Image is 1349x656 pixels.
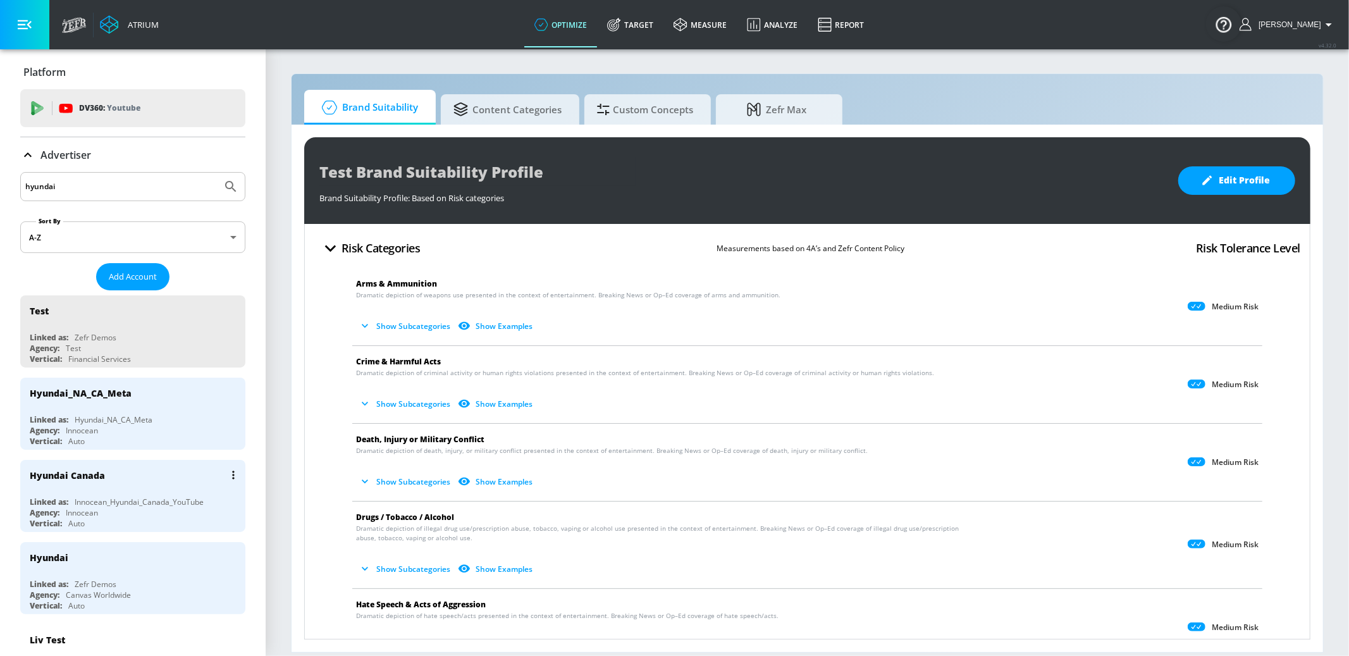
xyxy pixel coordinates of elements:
[356,278,437,289] span: Arms & Ammunition
[68,518,85,529] div: Auto
[356,316,455,337] button: Show Subcategories
[66,507,98,518] div: Innocean
[30,354,62,364] div: Vertical:
[30,579,68,590] div: Linked as:
[1212,457,1259,467] p: Medium Risk
[30,518,62,529] div: Vertical:
[356,393,455,414] button: Show Subcategories
[356,611,779,621] span: Dramatic depiction of hate speech/acts presented in the context of entertainment. Breaking News o...
[356,368,934,378] span: Dramatic depiction of criminal activity or human rights violations presented in the context of en...
[96,263,169,290] button: Add Account
[30,436,62,447] div: Vertical:
[30,305,49,317] div: Test
[1204,173,1270,189] span: Edit Profile
[356,559,455,579] button: Show Subcategories
[717,242,904,255] p: Measurements based on 4A’s and Zefr Content Policy
[75,579,116,590] div: Zefr Demos
[20,89,245,127] div: DV360: Youtube
[342,239,421,257] h4: Risk Categories
[20,460,245,532] div: Hyundai CanadaLinked as:Innocean_Hyundai_Canada_YouTubeAgency:InnoceanVertical:Auto
[20,378,245,450] div: Hyundai_NA_CA_MetaLinked as:Hyundai_NA_CA_MetaAgency:InnoceanVertical:Auto
[356,512,454,523] span: Drugs / Tobacco / Alcohol
[356,356,441,367] span: Crime & Harmful Acts
[455,471,538,492] button: Show Examples
[1212,302,1259,312] p: Medium Risk
[356,471,455,492] button: Show Subcategories
[30,414,68,425] div: Linked as:
[314,233,426,263] button: Risk Categories
[30,387,132,399] div: Hyundai_NA_CA_Meta
[30,497,68,507] div: Linked as:
[68,600,85,611] div: Auto
[123,19,159,30] div: Atrium
[1212,622,1259,633] p: Medium Risk
[30,343,59,354] div: Agency:
[20,295,245,368] div: TestLinked as:Zefr DemosAgency:TestVertical:Financial Services
[107,101,140,114] p: Youtube
[109,269,157,284] span: Add Account
[1212,380,1259,390] p: Medium Risk
[356,599,486,610] span: Hate Speech & Acts of Aggression
[808,2,874,47] a: Report
[66,590,131,600] div: Canvas Worldwide
[729,94,825,125] span: Zefr Max
[1206,6,1241,42] button: Open Resource Center
[319,186,1166,204] div: Brand Suitability Profile: Based on Risk categories
[663,2,737,47] a: measure
[1196,239,1300,257] h4: Risk Tolerance Level
[30,590,59,600] div: Agency:
[75,332,116,343] div: Zefr Demos
[20,542,245,614] div: HyundaiLinked as:Zefr DemosAgency:Canvas WorldwideVertical:Auto
[455,316,538,337] button: Show Examples
[20,221,245,253] div: A-Z
[30,634,65,646] div: Liv Test
[453,94,562,125] span: Content Categories
[66,425,98,436] div: Innocean
[23,65,66,79] p: Platform
[66,343,81,354] div: Test
[20,54,245,90] div: Platform
[597,94,693,125] span: Custom Concepts
[356,446,868,455] span: Dramatic depiction of death, injury, or military conflict presented in the context of entertainme...
[68,354,131,364] div: Financial Services
[455,559,538,579] button: Show Examples
[30,552,68,564] div: Hyundai
[1212,540,1259,550] p: Medium Risk
[75,497,204,507] div: Innocean_Hyundai_Canada_YouTube
[597,2,663,47] a: Target
[68,436,85,447] div: Auto
[356,290,780,300] span: Dramatic depiction of weapons use presented in the context of entertainment. Breaking News or Op–...
[1240,17,1336,32] button: [PERSON_NAME]
[1178,166,1295,195] button: Edit Profile
[30,469,105,481] div: Hyundai Canada
[737,2,808,47] a: Analyze
[30,425,59,436] div: Agency:
[30,332,68,343] div: Linked as:
[1254,20,1321,29] span: login as: casey.cohen@zefr.com
[524,2,597,47] a: optimize
[100,15,159,34] a: Atrium
[317,92,418,123] span: Brand Suitability
[356,434,484,445] span: Death, Injury or Military Conflict
[30,507,59,518] div: Agency:
[25,178,217,195] input: Search by name
[1319,42,1336,49] span: v 4.32.0
[455,393,538,414] button: Show Examples
[30,600,62,611] div: Vertical:
[356,524,974,543] span: Dramatic depiction of illegal drug use/prescription abuse, tobacco, vaping or alcohol use present...
[20,137,245,173] div: Advertiser
[40,148,91,162] p: Advertiser
[36,217,63,225] label: Sort By
[217,173,245,201] button: Submit Search
[75,414,152,425] div: Hyundai_NA_CA_Meta
[79,101,140,115] p: DV360:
